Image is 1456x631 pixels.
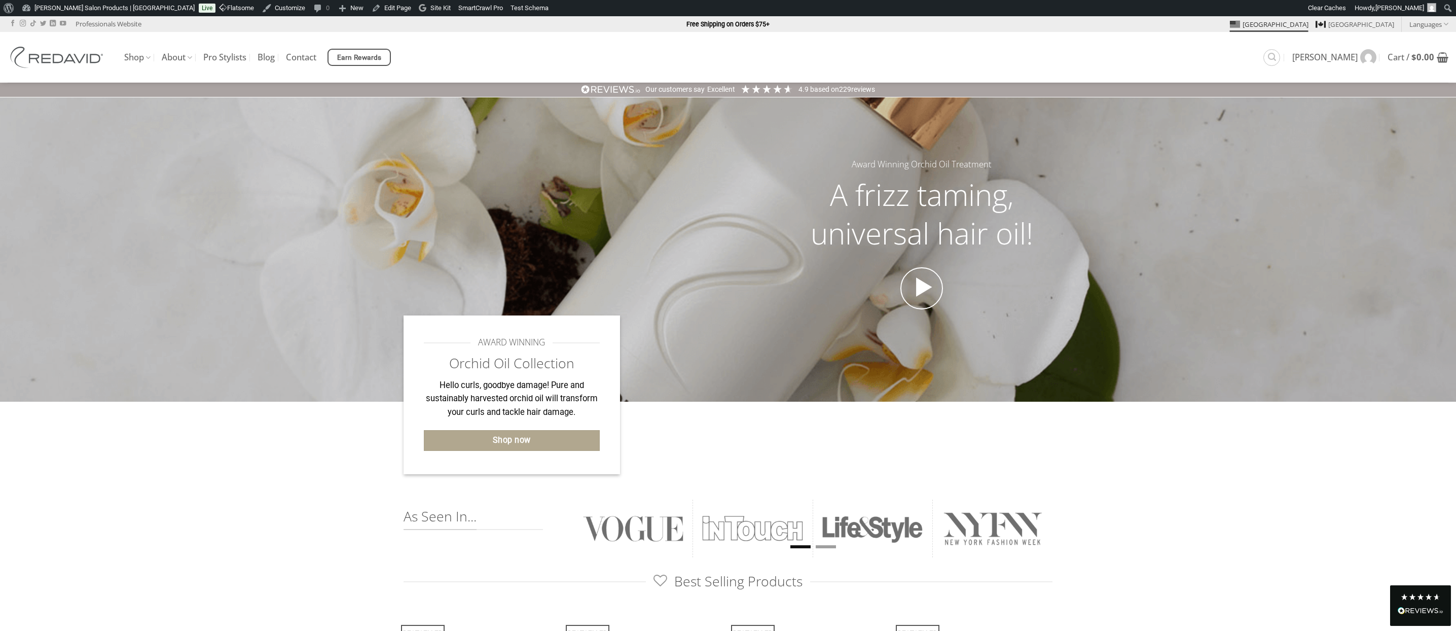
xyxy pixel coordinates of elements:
[810,85,839,93] span: Based on
[1230,17,1308,32] a: [GEOGRAPHIC_DATA]
[424,430,600,451] a: Shop now
[124,48,151,67] a: Shop
[851,85,875,93] span: reviews
[76,16,141,32] a: Professionals Website
[20,20,26,27] a: Follow on Instagram
[791,176,1052,252] h2: A frizz taming, universal hair oil!
[1388,53,1434,61] span: Cart /
[707,85,735,95] div: Excellent
[1292,53,1358,61] span: [PERSON_NAME]
[199,4,215,13] a: Live
[816,545,836,548] li: Page dot 2
[203,48,246,66] a: Pro Stylists
[1400,593,1441,601] div: 4.8 Stars
[645,85,705,95] div: Our customers say
[258,48,275,66] a: Blog
[1292,44,1376,71] a: [PERSON_NAME]
[900,267,943,310] a: Open video in lightbox
[653,573,802,590] span: Best Selling Products
[424,355,600,372] h2: Orchid Oil Collection
[581,85,641,94] img: REVIEWS.io
[337,52,382,63] span: Earn Rewards
[1409,17,1448,31] a: Languages
[327,49,391,66] a: Earn Rewards
[1398,605,1443,618] div: Read All Reviews
[430,4,451,12] span: Site Kit
[1263,49,1280,66] a: Search
[1411,51,1416,63] span: $
[686,20,770,28] strong: Free Shipping on Orders $75+
[60,20,66,27] a: Follow on YouTube
[478,336,545,349] span: AWARD WINNING
[1411,51,1434,63] bdi: 0.00
[50,20,56,27] a: Follow on LinkedIn
[404,508,477,530] span: As Seen In...
[1388,46,1448,68] a: View cart
[791,158,1052,171] h5: Award Winning Orchid Oil Treatment
[162,48,192,67] a: About
[1375,4,1424,12] span: [PERSON_NAME]
[1390,585,1451,626] div: Read All Reviews
[10,20,16,27] a: Follow on Facebook
[1398,607,1443,614] img: REVIEWS.io
[790,545,811,548] li: Page dot 1
[493,434,531,447] span: Shop now
[40,20,46,27] a: Follow on Twitter
[798,85,810,93] span: 4.9
[839,85,851,93] span: 229
[8,47,109,68] img: REDAVID Salon Products | United States
[740,84,793,94] div: 4.91 Stars
[30,20,36,27] a: Follow on TikTok
[424,379,600,419] p: Hello curls, goodbye damage! Pure and sustainably harvested orchid oil will transform your curls ...
[1316,17,1394,32] a: [GEOGRAPHIC_DATA]
[286,48,316,66] a: Contact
